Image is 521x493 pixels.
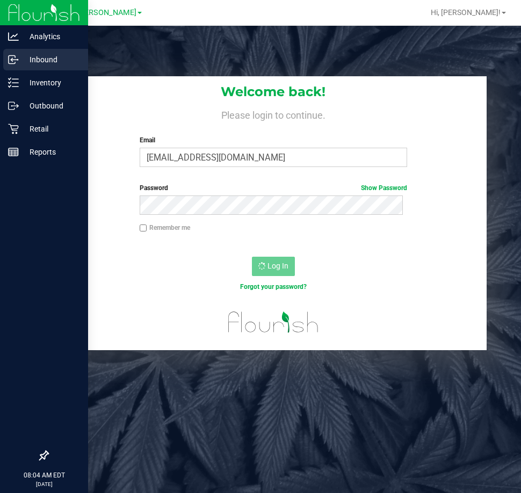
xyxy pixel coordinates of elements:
span: [PERSON_NAME] [77,8,136,17]
p: Reports [19,146,83,158]
inline-svg: Retail [8,124,19,134]
p: Outbound [19,99,83,112]
inline-svg: Analytics [8,31,19,42]
input: Remember me [140,224,147,232]
button: Log In [252,257,295,276]
label: Remember me [140,223,190,233]
p: 08:04 AM EDT [5,470,83,480]
img: flourish_logo.svg [220,303,327,342]
inline-svg: Inbound [8,54,19,65]
p: [DATE] [5,480,83,488]
label: Email [140,135,408,145]
p: Inbound [19,53,83,66]
h4: Please login to continue. [60,107,486,120]
p: Analytics [19,30,83,43]
p: Retail [19,122,83,135]
span: Log In [267,262,288,270]
inline-svg: Inventory [8,77,19,88]
span: Hi, [PERSON_NAME]! [431,8,501,17]
span: Password [140,184,168,192]
inline-svg: Outbound [8,100,19,111]
p: Inventory [19,76,83,89]
h1: Welcome back! [60,85,486,99]
a: Forgot your password? [240,283,307,291]
a: Show Password [361,184,407,192]
inline-svg: Reports [8,147,19,157]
